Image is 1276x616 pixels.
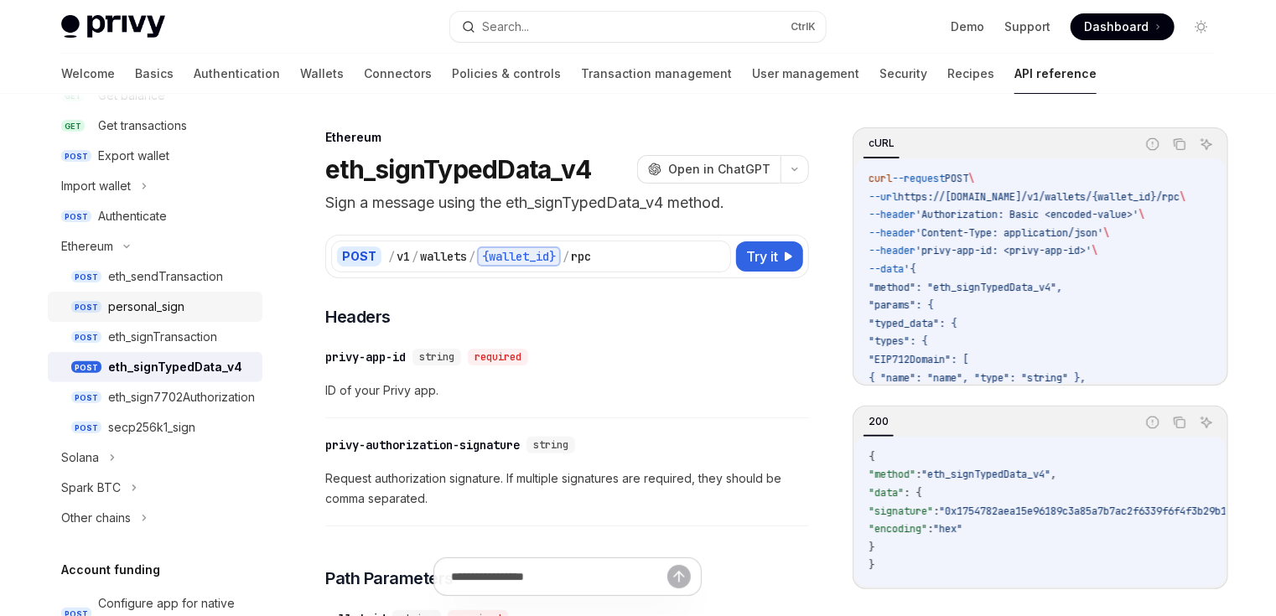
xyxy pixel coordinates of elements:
[108,297,184,317] div: personal_sign
[869,281,1062,294] span: "method": "eth_signTypedData_v4",
[48,352,262,382] a: POSTeth_signTypedData_v4
[71,361,101,374] span: POST
[933,522,962,536] span: "hex"
[48,171,156,201] button: Import wallet
[791,20,816,34] span: Ctrl K
[1169,412,1190,433] button: Copy the contents from the code block
[108,327,217,347] div: eth_signTransaction
[61,210,91,223] span: POST
[48,111,262,141] a: GETGet transactions
[864,412,894,432] div: 200
[48,503,156,533] button: Other chains
[194,54,280,94] a: Authentication
[533,438,568,452] span: string
[668,161,770,178] span: Open in ChatGPT
[48,412,262,443] a: POSTsecp256k1_sign
[48,261,262,292] a: POSTeth_sendTransaction
[469,248,475,265] div: /
[364,54,432,94] a: Connectors
[879,54,927,94] a: Security
[1084,18,1149,35] span: Dashboard
[61,478,121,498] div: Spark BTC
[61,508,131,528] div: Other chains
[571,248,591,265] div: rpc
[752,54,859,94] a: User management
[61,15,165,39] img: light logo
[98,116,187,136] div: Get transactions
[968,172,974,185] span: \
[1092,244,1097,257] span: \
[869,371,1086,385] span: { "name": "name", "type": "string" },
[1014,54,1097,94] a: API reference
[1180,190,1185,204] span: \
[468,349,528,365] div: required
[1103,226,1109,240] span: \
[916,244,1092,257] span: 'privy-app-id: <privy-app-id>'
[48,201,262,231] a: POSTAuthenticate
[419,350,454,364] span: string
[869,334,927,348] span: "types": {
[61,54,115,94] a: Welcome
[869,468,916,481] span: "method"
[1142,133,1164,155] button: Report incorrect code
[337,246,381,267] div: POST
[71,271,101,283] span: POST
[325,154,591,184] h1: eth_signTypedData_v4
[927,522,933,536] span: :
[71,331,101,344] span: POST
[921,468,1050,481] span: "eth_signTypedData_v4"
[904,486,921,500] span: : {
[48,141,262,171] a: POSTExport wallet
[61,150,91,163] span: POST
[581,54,732,94] a: Transaction management
[869,244,916,257] span: --header
[48,322,262,352] a: POSTeth_signTransaction
[108,357,242,377] div: eth_signTypedData_v4
[397,248,410,265] div: v1
[563,248,569,265] div: /
[904,262,916,276] span: '{
[869,190,898,204] span: --url
[864,133,900,153] div: cURL
[71,301,101,313] span: POST
[452,54,561,94] a: Policies & controls
[736,241,803,272] button: Try it
[482,17,529,37] div: Search...
[61,448,99,468] div: Solana
[1142,412,1164,433] button: Report incorrect code
[108,267,223,287] div: eth_sendTransaction
[48,231,138,261] button: Ethereum
[869,298,933,312] span: "params": {
[135,54,174,94] a: Basics
[98,206,167,226] div: Authenticate
[947,54,994,94] a: Recipes
[61,120,85,132] span: GET
[869,353,968,366] span: "EIP712Domain": [
[1050,468,1056,481] span: ,
[916,468,921,481] span: :
[746,246,778,267] span: Try it
[48,473,146,503] button: Spark BTC
[1004,18,1050,35] a: Support
[325,305,391,329] span: Headers
[869,558,874,572] span: }
[61,560,160,580] h5: Account funding
[869,262,904,276] span: --data
[667,565,691,588] button: Send message
[637,155,781,184] button: Open in ChatGPT
[869,317,957,330] span: "typed_data": {
[1196,133,1217,155] button: Ask AI
[916,208,1139,221] span: 'Authorization: Basic <encoded-value>'
[1196,412,1217,433] button: Ask AI
[916,226,1103,240] span: 'Content-Type: application/json'
[945,172,968,185] span: POST
[869,505,933,518] span: "signature"
[300,54,344,94] a: Wallets
[933,505,939,518] span: :
[869,522,927,536] span: "encoding"
[325,468,809,509] span: Request authorization signature. If multiple signatures are required, they should be comma separa...
[61,176,131,196] div: Import wallet
[412,248,418,265] div: /
[325,380,809,401] span: ID of your Privy app.
[869,172,892,185] span: curl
